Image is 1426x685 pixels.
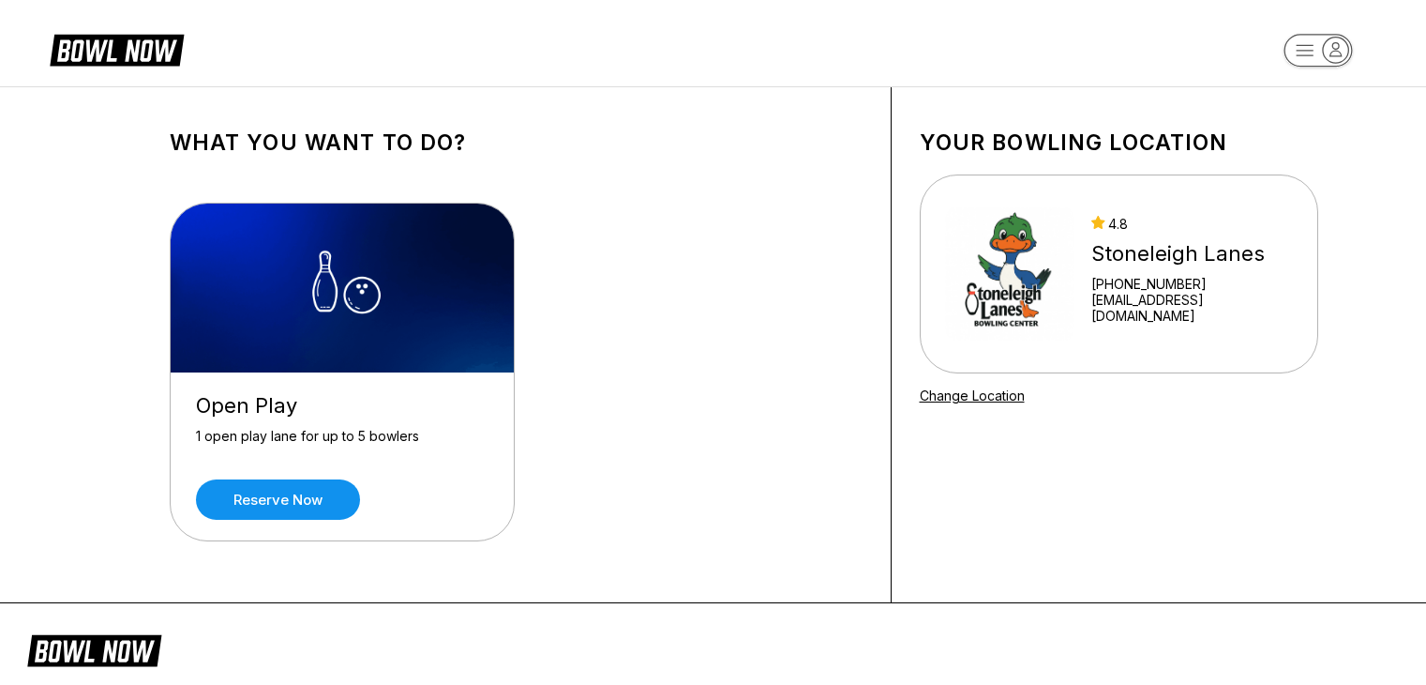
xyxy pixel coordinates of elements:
[1091,292,1292,324] a: [EMAIL_ADDRESS][DOMAIN_NAME]
[196,479,360,520] a: Reserve now
[1091,216,1292,232] div: 4.8
[170,129,863,156] h1: What you want to do?
[920,388,1025,403] a: Change Location
[171,204,516,373] img: Open Play
[196,428,488,461] div: 1 open play lane for up to 5 bowlers
[945,204,1075,344] img: Stoneleigh Lanes
[196,393,488,419] div: Open Play
[1091,241,1292,266] div: Stoneleigh Lanes
[1091,276,1292,292] div: [PHONE_NUMBER]
[920,129,1318,156] h1: Your bowling location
